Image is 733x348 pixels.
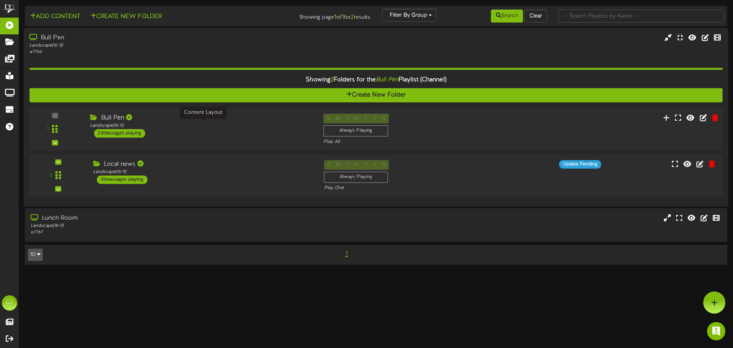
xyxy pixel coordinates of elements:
button: Search [491,10,523,23]
button: Create New Folder [88,12,164,21]
div: GT [2,295,17,311]
div: Landscape ( 16:9 ) [31,223,312,229]
button: Create New Folder [29,88,722,102]
div: Always Playing [323,125,388,137]
input: -- Search Playlists by Name -- [559,10,724,23]
div: Open Intercom Messenger [707,322,725,340]
div: Bull Pen [90,113,312,122]
strong: 1 [334,14,336,21]
div: Landscape ( 16:9 ) [29,42,312,49]
div: Bull Pen [29,34,312,42]
strong: 1 [342,14,344,21]
strong: 2 [351,14,354,21]
span: 1 [343,250,350,258]
button: Clear [525,10,547,23]
div: Local news [93,160,313,169]
div: Always Playing [324,172,388,183]
div: Play All [323,138,487,145]
div: Play One [324,185,486,191]
div: Update Pending [559,160,601,168]
div: Showing Folders for the Playlist (Channel) [24,72,728,88]
div: 10 messages playing [97,176,147,184]
button: Filter By Group [382,9,437,22]
div: Lunch Room [31,214,312,223]
div: 23 messages playing [94,129,145,138]
button: Add Content [28,12,82,21]
span: 2 [331,76,334,83]
div: Showing page of for results [258,9,376,22]
div: Landscape ( 16:9 ) [90,123,312,129]
i: Bull Pen [376,76,399,83]
div: # 7767 [31,229,312,236]
button: 10 [28,249,43,261]
div: # 7766 [29,49,312,55]
div: Landscape ( 16:9 ) [93,169,313,175]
